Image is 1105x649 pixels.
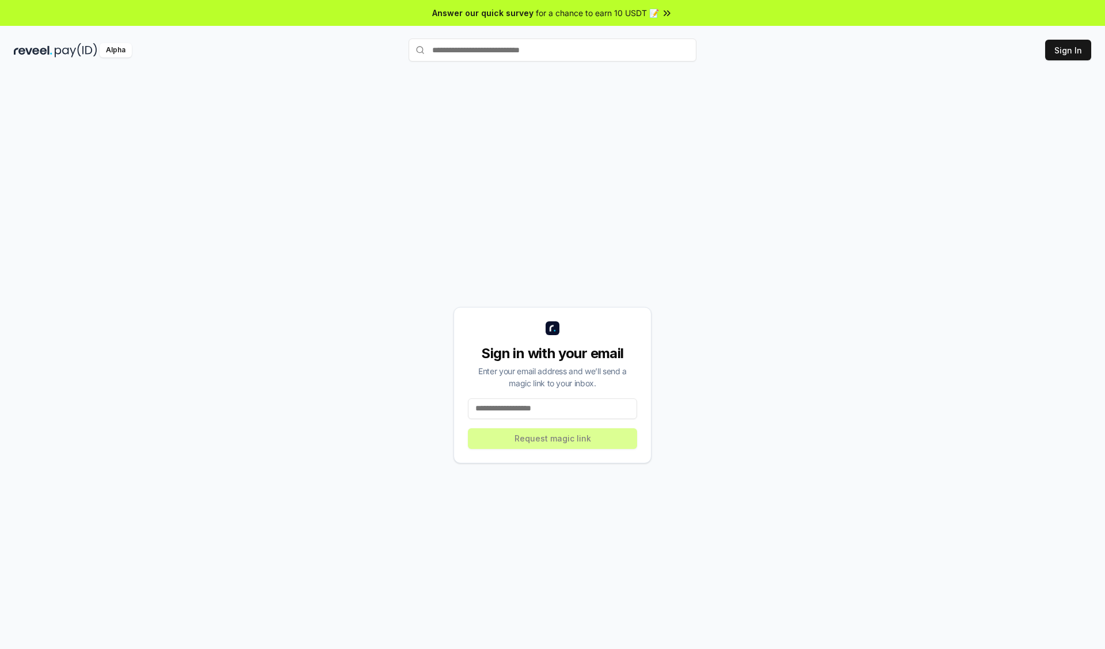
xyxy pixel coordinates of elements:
span: Answer our quick survey [432,7,534,19]
img: reveel_dark [14,43,52,57]
img: pay_id [55,43,97,57]
button: Sign In [1045,40,1091,60]
span: for a chance to earn 10 USDT 📝 [536,7,659,19]
img: logo_small [546,321,559,335]
div: Enter your email address and we’ll send a magic link to your inbox. [468,365,637,389]
div: Sign in with your email [468,344,637,363]
div: Alpha [100,43,132,57]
